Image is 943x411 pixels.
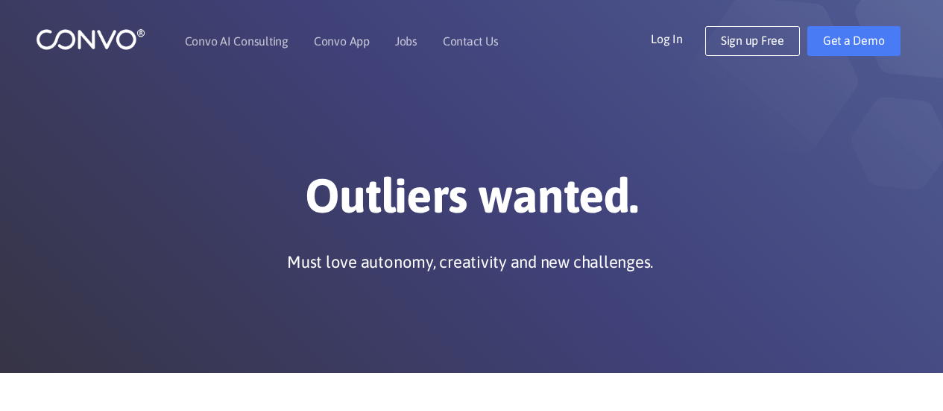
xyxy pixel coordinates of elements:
img: logo_1.png [36,28,145,51]
p: Must love autonomy, creativity and new challenges. [287,251,653,273]
a: Convo App [314,35,370,47]
a: Sign up Free [705,26,800,56]
a: Contact Us [443,35,499,47]
h1: Outliers wanted. [58,167,886,236]
a: Log In [651,26,705,50]
a: Get a Demo [807,26,901,56]
a: Convo AI Consulting [185,35,288,47]
a: Jobs [395,35,417,47]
